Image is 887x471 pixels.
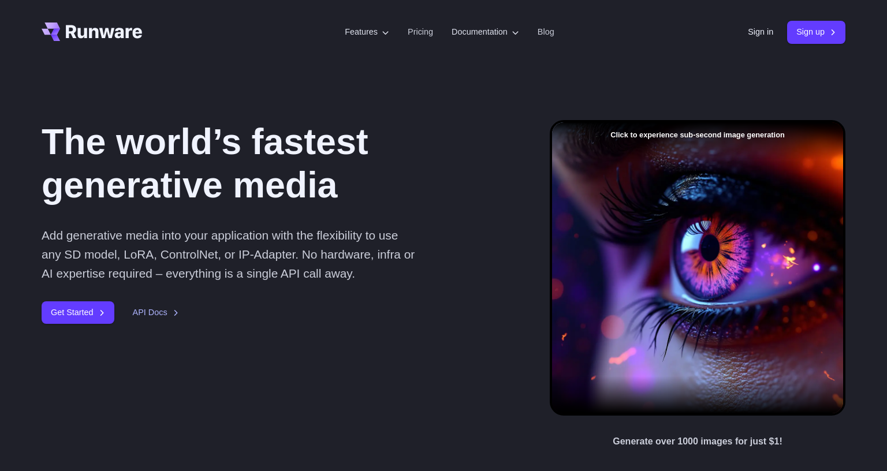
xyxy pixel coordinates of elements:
[538,25,554,39] a: Blog
[42,301,114,324] a: Get Started
[787,21,845,43] a: Sign up
[613,434,782,449] p: Generate over 1000 images for just $1!
[345,25,389,39] label: Features
[408,25,433,39] a: Pricing
[42,120,513,207] h1: The world’s fastest generative media
[452,25,519,39] label: Documentation
[748,25,773,39] a: Sign in
[42,226,419,283] p: Add generative media into your application with the flexibility to use any SD model, LoRA, Contro...
[133,306,179,319] a: API Docs
[42,23,142,41] a: Go to /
